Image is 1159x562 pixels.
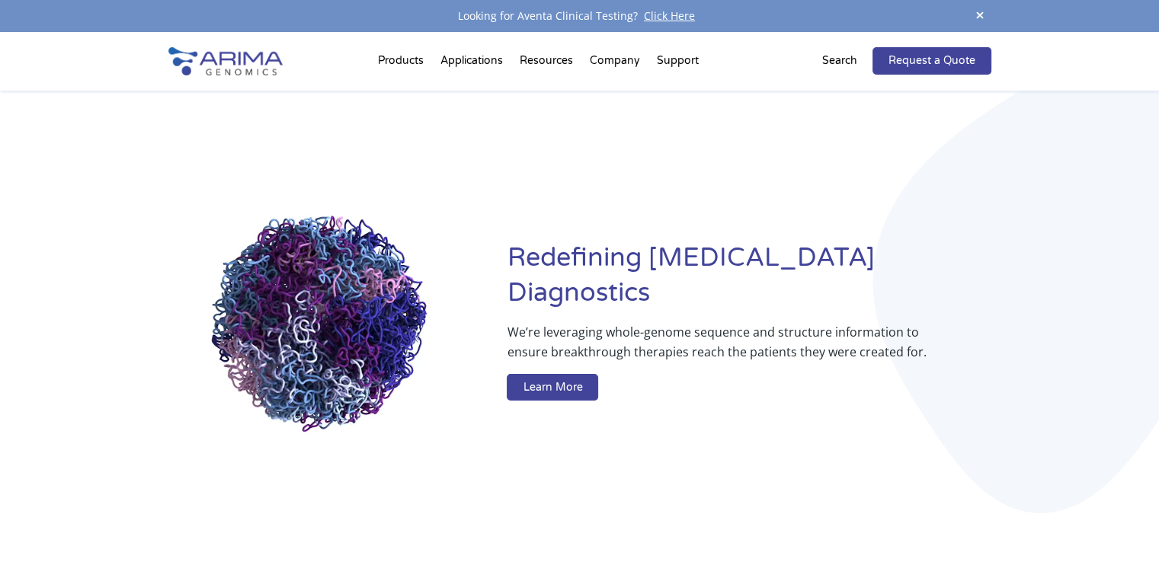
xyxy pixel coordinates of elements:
[638,8,701,23] a: Click Here
[872,47,991,75] a: Request a Quote
[168,6,991,26] div: Looking for Aventa Clinical Testing?
[168,47,283,75] img: Arima-Genomics-logo
[507,322,930,374] p: We’re leveraging whole-genome sequence and structure information to ensure breakthrough therapies...
[507,241,991,322] h1: Redefining [MEDICAL_DATA] Diagnostics
[822,51,857,71] p: Search
[1083,489,1159,562] iframe: Chat Widget
[507,374,598,401] a: Learn More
